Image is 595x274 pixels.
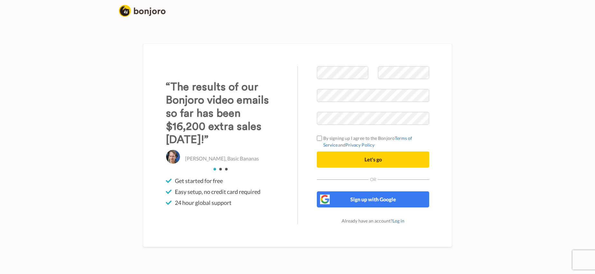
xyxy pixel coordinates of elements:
label: By signing up I agree to the Bonjoro and [317,135,429,148]
a: Privacy Policy [345,142,374,148]
span: Let's go [364,156,382,162]
span: Sign up with Google [350,196,396,202]
h3: “The results of our Bonjoro video emails so far has been $16,200 extra sales [DATE]!” [166,80,278,146]
img: Christo Hall, Basic Bananas [166,150,180,164]
span: Already have an account? [342,218,404,224]
button: Sign up with Google [317,191,429,207]
p: [PERSON_NAME], Basic Bananas [185,155,259,162]
span: 24 hour global support [175,199,231,206]
a: Log in [392,218,404,224]
span: Easy setup, no credit card required [175,188,260,196]
span: Or [369,177,378,182]
a: Terms of Service [323,135,412,148]
button: Let's go [317,151,429,168]
input: By signing up I agree to the BonjoroTerms of ServiceandPrivacy Policy [317,136,322,141]
img: logo_full.png [119,5,165,17]
span: Get started for free [175,177,223,185]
